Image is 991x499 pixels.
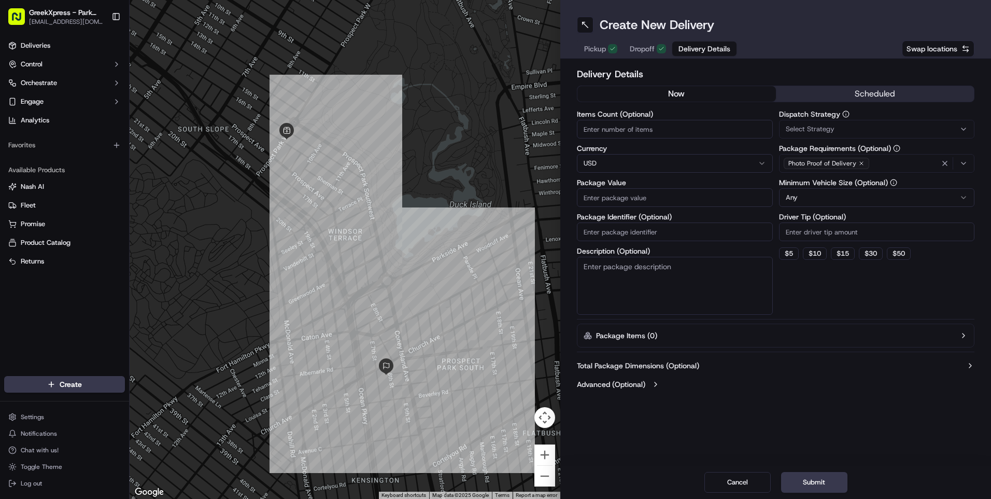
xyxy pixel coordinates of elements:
label: Package Value [577,179,773,186]
a: Open this area in Google Maps (opens a new window) [132,486,166,499]
button: Log out [4,476,125,491]
button: See all [161,133,189,145]
button: $10 [803,247,827,260]
span: [EMAIL_ADDRESS][DOMAIN_NAME] [29,18,103,26]
span: Photo Proof of Delivery [788,159,856,168]
span: Notifications [21,429,57,438]
span: Pylon [103,229,125,237]
button: now [577,86,776,102]
button: scheduled [776,86,974,102]
span: Dropoff [630,44,655,54]
button: Returns [4,253,125,270]
button: Cancel [704,472,771,493]
label: Package Items ( 0 ) [596,330,657,341]
button: Photo Proof of Delivery [779,154,975,173]
button: Dispatch Strategy [842,110,850,118]
button: GreekXpress - Park Slope [29,7,103,18]
div: Past conversations [10,135,69,143]
label: Advanced (Optional) [577,379,645,390]
input: Enter package value [577,188,773,207]
a: Returns [8,257,121,266]
button: Create [4,376,125,393]
div: Favorites [4,137,125,154]
a: Terms (opens in new tab) [495,492,509,498]
label: Items Count (Optional) [577,110,773,118]
img: 8016278978528_b943e370aa5ada12b00a_72.png [22,99,40,118]
a: Nash AI [8,182,121,191]
img: Nash [10,10,31,31]
button: Promise [4,216,125,232]
a: Analytics [4,112,125,129]
span: Engage [21,97,44,106]
button: Zoom out [534,466,555,487]
img: Google [132,486,166,499]
button: Orchestrate [4,75,125,91]
button: Advanced (Optional) [577,379,974,390]
p: Welcome 👋 [10,41,189,58]
button: Nash AI [4,178,125,195]
button: Swap locations [902,40,974,57]
span: Orchestrate [21,78,57,88]
a: Powered byPylon [73,229,125,237]
span: Log out [21,479,42,488]
span: Product Catalog [21,238,70,247]
input: Enter driver tip amount [779,223,975,241]
span: Pickup [584,44,606,54]
span: Nash AI [21,182,44,191]
div: 📗 [10,205,19,213]
button: Toggle Theme [4,460,125,474]
label: Package Requirements (Optional) [779,145,975,152]
span: Map data ©2025 Google [432,492,489,498]
label: Minimum Vehicle Size (Optional) [779,179,975,186]
span: Toggle Theme [21,463,62,471]
button: $50 [887,247,911,260]
button: Select Strategy [779,120,975,138]
span: Create [60,379,82,390]
span: Fleet [21,201,36,210]
img: 1736555255976-a54dd68f-1ca7-489b-9aae-adbdc363a1c4 [21,161,29,170]
label: Description (Optional) [577,247,773,255]
input: Got a question? Start typing here... [27,67,187,78]
a: Fleet [8,201,121,210]
button: Total Package Dimensions (Optional) [577,361,974,371]
button: Fleet [4,197,125,214]
span: Select Strategy [786,124,834,134]
span: Swap locations [907,44,957,54]
div: 💻 [88,205,96,213]
button: Keyboard shortcuts [381,492,426,499]
input: Enter number of items [577,120,773,138]
label: Total Package Dimensions (Optional) [577,361,699,371]
button: Settings [4,410,125,424]
button: Product Catalog [4,234,125,251]
label: Currency [577,145,773,152]
button: Submit [781,472,847,493]
button: Notifications [4,426,125,441]
label: Dispatch Strategy [779,110,975,118]
span: • [86,161,90,169]
h2: Delivery Details [577,67,974,81]
button: Start new chat [176,102,189,115]
span: API Documentation [98,204,166,214]
span: [PERSON_NAME] [32,161,84,169]
span: Knowledge Base [21,204,79,214]
span: Settings [21,413,44,421]
a: Report a map error [516,492,557,498]
span: Deliveries [21,41,50,50]
div: Start new chat [47,99,170,109]
a: 📗Knowledge Base [6,200,83,218]
button: Map camera controls [534,407,555,428]
span: [DATE] [92,161,113,169]
a: Product Catalog [8,238,121,247]
a: Deliveries [4,37,125,54]
button: Engage [4,93,125,110]
img: 1736555255976-a54dd68f-1ca7-489b-9aae-adbdc363a1c4 [10,99,29,118]
span: Delivery Details [678,44,730,54]
button: $5 [779,247,799,260]
label: Driver Tip (Optional) [779,213,975,220]
label: Package Identifier (Optional) [577,213,773,220]
a: 💻API Documentation [83,200,171,218]
button: Package Items (0) [577,324,974,348]
img: Brigitte Vinadas [10,151,27,168]
button: Package Requirements (Optional) [893,145,900,152]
